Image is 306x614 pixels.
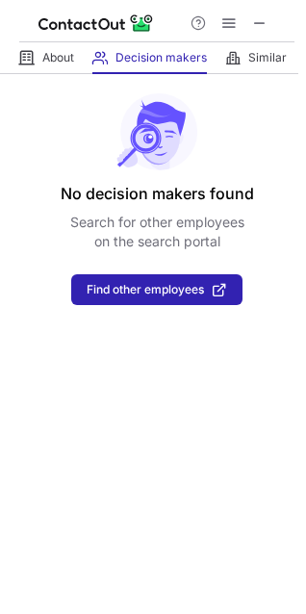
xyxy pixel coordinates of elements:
[115,50,207,65] span: Decision makers
[115,93,198,170] img: No leads found
[87,283,204,296] span: Find other employees
[70,213,244,251] p: Search for other employees on the search portal
[42,50,74,65] span: About
[38,12,154,35] img: ContactOut v5.3.10
[71,274,242,305] button: Find other employees
[61,182,254,205] header: No decision makers found
[248,50,287,65] span: Similar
